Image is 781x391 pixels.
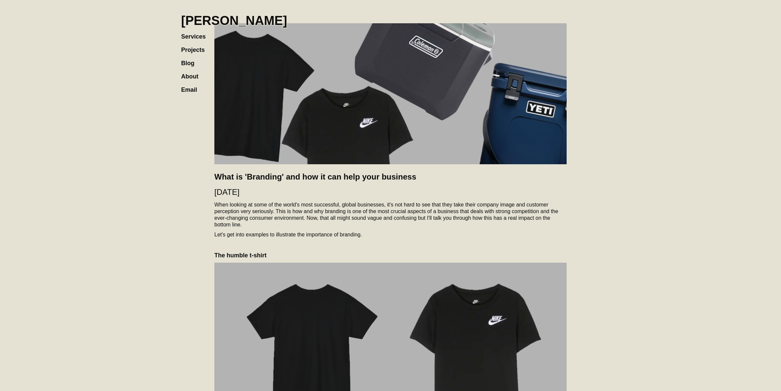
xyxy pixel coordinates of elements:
[214,231,567,238] p: Let's get into examples to illustrate the importance of branding.
[181,13,287,28] h1: [PERSON_NAME]
[214,241,567,248] p: ‍
[181,80,204,93] a: Email
[181,66,205,80] a: About
[214,186,567,198] h2: [DATE]
[181,40,211,53] a: Projects
[181,7,287,28] a: home
[181,53,201,66] a: Blog
[214,201,567,228] p: When looking at some of the world's most successful, global businesses, it's not hard to see that...
[214,251,567,259] h4: The humble t-shirt
[214,171,567,183] h2: What is 'Branding' and how it can help your business
[181,27,212,40] a: Services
